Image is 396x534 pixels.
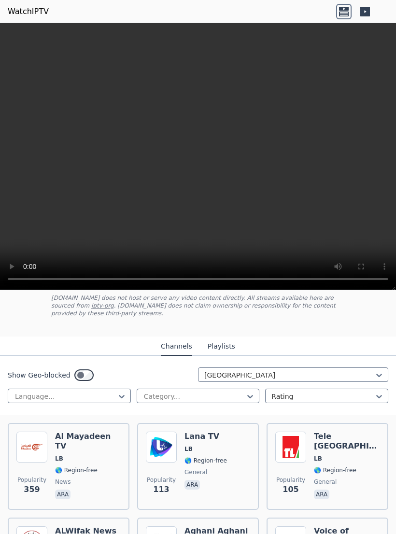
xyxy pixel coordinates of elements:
[314,490,329,499] p: ara
[55,466,98,474] span: 🌎 Region-free
[55,455,63,463] span: LB
[146,432,177,463] img: Lana TV
[8,6,49,17] a: WatchIPTV
[147,476,176,484] span: Popularity
[153,484,169,495] span: 113
[184,468,207,476] span: general
[161,337,192,356] button: Channels
[314,455,322,463] span: LB
[51,294,345,317] p: [DOMAIN_NAME] does not host or serve any video content directly. All streams available here are s...
[16,432,47,463] img: Al Mayadeen TV
[8,370,71,380] label: Show Geo-blocked
[55,490,71,499] p: ara
[184,445,193,453] span: LB
[184,457,227,464] span: 🌎 Region-free
[314,432,380,451] h6: Tele [GEOGRAPHIC_DATA]
[208,337,235,356] button: Playlists
[91,302,114,309] a: iptv-org
[17,476,46,484] span: Popularity
[55,432,121,451] h6: Al Mayadeen TV
[55,478,71,486] span: news
[184,432,227,441] h6: Lana TV
[184,480,200,490] p: ara
[314,466,356,474] span: 🌎 Region-free
[314,478,337,486] span: general
[24,484,40,495] span: 359
[283,484,298,495] span: 105
[276,476,305,484] span: Popularity
[275,432,306,463] img: Tele Liban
